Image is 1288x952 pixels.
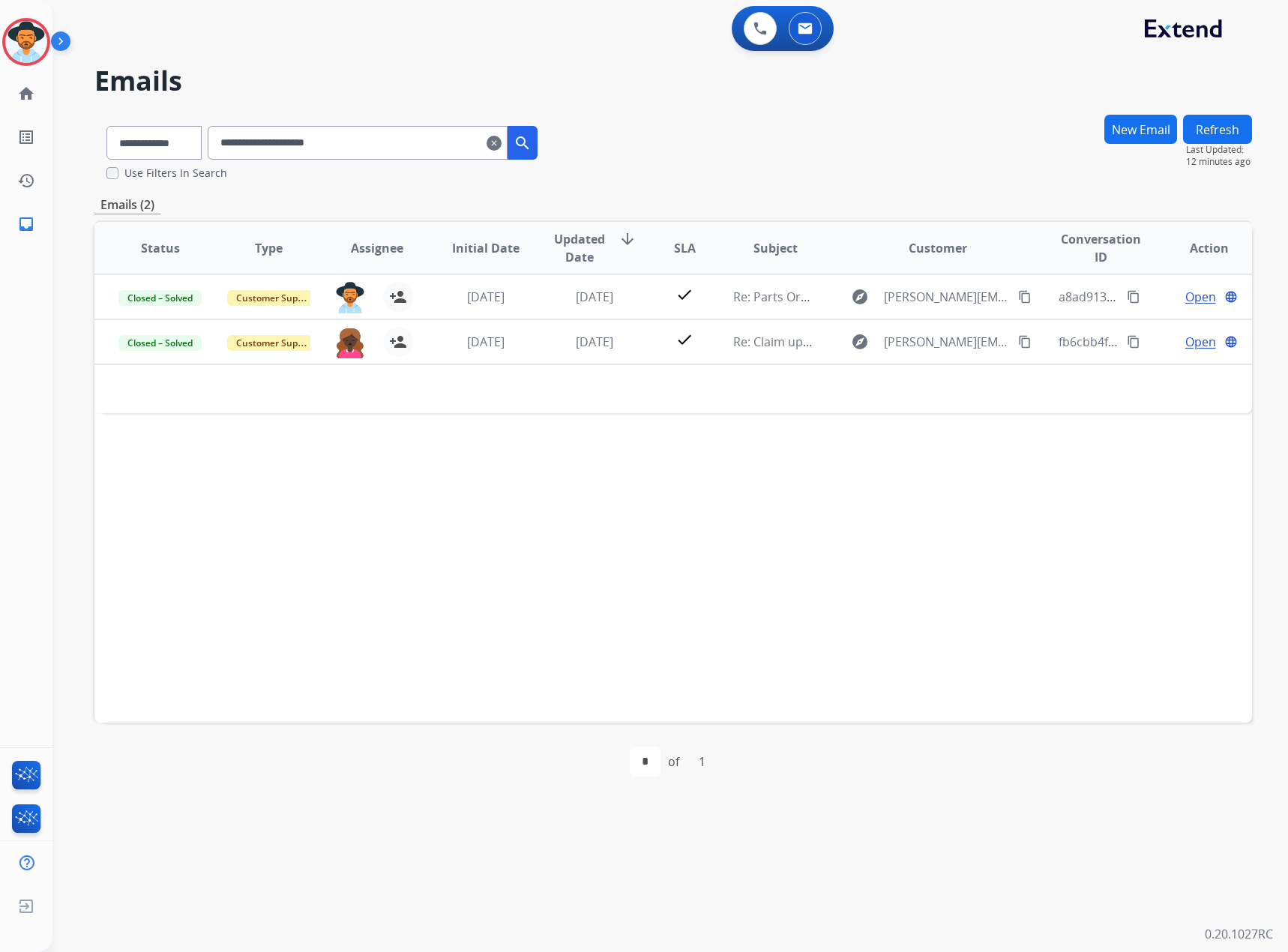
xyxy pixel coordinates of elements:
span: Customer Support [227,290,325,306]
span: [DATE] [576,334,613,350]
span: Closed – Solved [118,335,202,351]
img: agent-avatar [335,327,365,358]
span: [PERSON_NAME][EMAIL_ADDRESS][PERSON_NAME][DOMAIN_NAME] [884,333,1011,351]
button: Refresh [1183,115,1252,144]
span: Type [255,239,283,257]
mat-icon: language [1224,335,1238,349]
mat-icon: language [1224,290,1238,304]
span: fb6cbb4f-7d30-466f-89e1-021ec34854fd [1059,334,1280,350]
mat-icon: person_add [389,288,407,306]
mat-icon: content_copy [1018,290,1032,304]
th: Action [1143,222,1252,274]
p: Emails (2) [94,196,160,214]
span: Last Updated: [1186,144,1252,156]
span: [DATE] [467,289,505,305]
span: Re: Parts Order [733,289,820,305]
mat-icon: content_copy [1127,290,1140,304]
label: Use Filters In Search [124,166,227,181]
mat-icon: explore [851,333,869,351]
div: 1 [687,747,717,777]
span: Customer [909,239,967,257]
mat-icon: check [675,331,693,349]
span: Open [1185,288,1216,306]
mat-icon: inbox [17,215,35,233]
span: Assignee [351,239,403,257]
span: Closed – Solved [118,290,202,306]
span: Subject [753,239,798,257]
h2: Emails [94,66,1252,96]
mat-icon: history [17,172,35,190]
mat-icon: explore [851,288,869,306]
mat-icon: list_alt [17,128,35,146]
p: 0.20.1027RC [1205,925,1273,943]
mat-icon: check [675,286,693,304]
mat-icon: home [17,85,35,103]
span: SLA [674,239,696,257]
mat-icon: person_add [389,333,407,351]
span: Open [1185,333,1216,351]
div: of [668,753,679,771]
mat-icon: search [514,134,532,152]
span: Re: Claim update [733,334,828,350]
mat-icon: content_copy [1127,335,1140,349]
span: [DATE] [576,289,613,305]
span: [PERSON_NAME][EMAIL_ADDRESS][PERSON_NAME][DOMAIN_NAME] [884,288,1011,306]
img: avatar [5,21,47,63]
mat-icon: clear [487,134,502,152]
span: Customer Support [227,335,325,351]
span: Initial Date [452,239,520,257]
span: [DATE] [467,334,505,350]
button: New Email [1104,115,1177,144]
span: 12 minutes ago [1186,156,1252,168]
mat-icon: arrow_downward [619,230,637,248]
span: Updated Date [553,230,607,266]
span: Status [141,239,180,257]
span: Conversation ID [1059,230,1143,266]
img: agent-avatar [335,282,365,313]
mat-icon: content_copy [1018,335,1032,349]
